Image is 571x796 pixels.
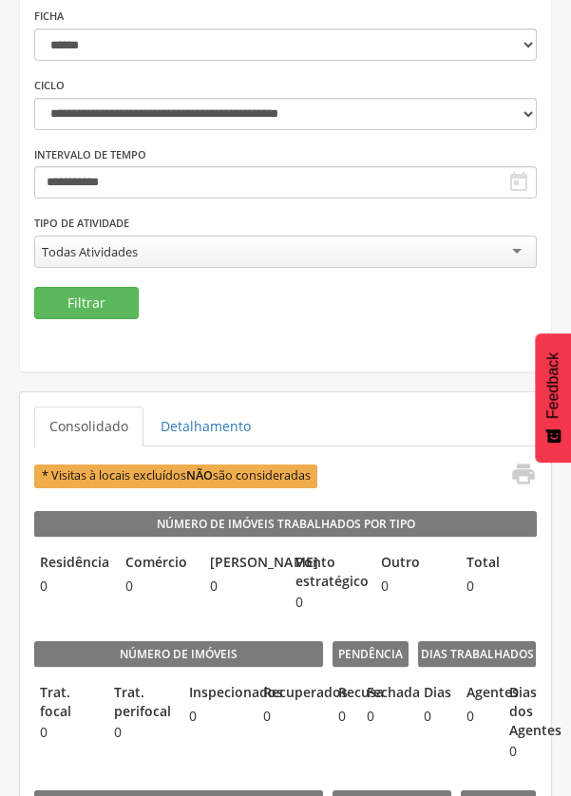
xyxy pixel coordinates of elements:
span: 0 [503,742,536,761]
span: 0 [120,577,196,596]
legend: Dias Trabalhados [418,641,537,668]
span: 0 [418,707,451,726]
b: NÃO [186,467,213,483]
span: 0 [461,577,537,596]
legend: Número de imóveis [34,641,323,668]
a:  [498,461,536,492]
legend: Comércio [120,553,196,575]
legend: Residência [34,553,110,575]
legend: Recuperados [257,683,322,705]
span: 0 [108,723,173,742]
label: Ciclo [34,78,65,93]
legend: Trat. focal [34,683,99,721]
legend: Trat. perifocal [108,683,173,721]
button: Feedback - Mostrar pesquisa [535,333,571,463]
label: Intervalo de Tempo [34,147,146,162]
span: 0 [204,577,280,596]
span: 0 [34,723,99,742]
span: Feedback [544,352,561,419]
legend: Total [461,553,537,575]
legend: Outro [375,553,451,575]
legend: Inspecionados [183,683,248,705]
legend: Dias [418,683,451,705]
div: Todas Atividades [42,243,138,260]
span: 0 [375,577,451,596]
i:  [507,171,530,194]
span: 0 [183,707,248,726]
legend: Recusa [333,683,352,705]
i:  [509,461,536,487]
span: 0 [34,577,110,596]
label: Tipo de Atividade [34,216,129,231]
legend: Fechada [361,683,380,705]
label: Ficha [34,9,64,24]
legend: Número de Imóveis Trabalhados por Tipo [34,511,537,538]
span: * Visitas à locais excluídos são consideradas [34,464,317,488]
a: Consolidado [34,407,143,446]
legend: Ponto estratégico [290,553,366,591]
span: 0 [257,707,322,726]
legend: Pendência [333,641,409,668]
legend: [PERSON_NAME] [204,553,280,575]
legend: Dias dos Agentes [503,683,536,740]
a: Detalhamento [145,407,266,446]
button: Filtrar [34,287,139,319]
span: 0 [461,707,494,726]
legend: Agentes [461,683,494,705]
span: 0 [290,593,366,612]
span: 0 [361,707,380,726]
span: 0 [333,707,352,726]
